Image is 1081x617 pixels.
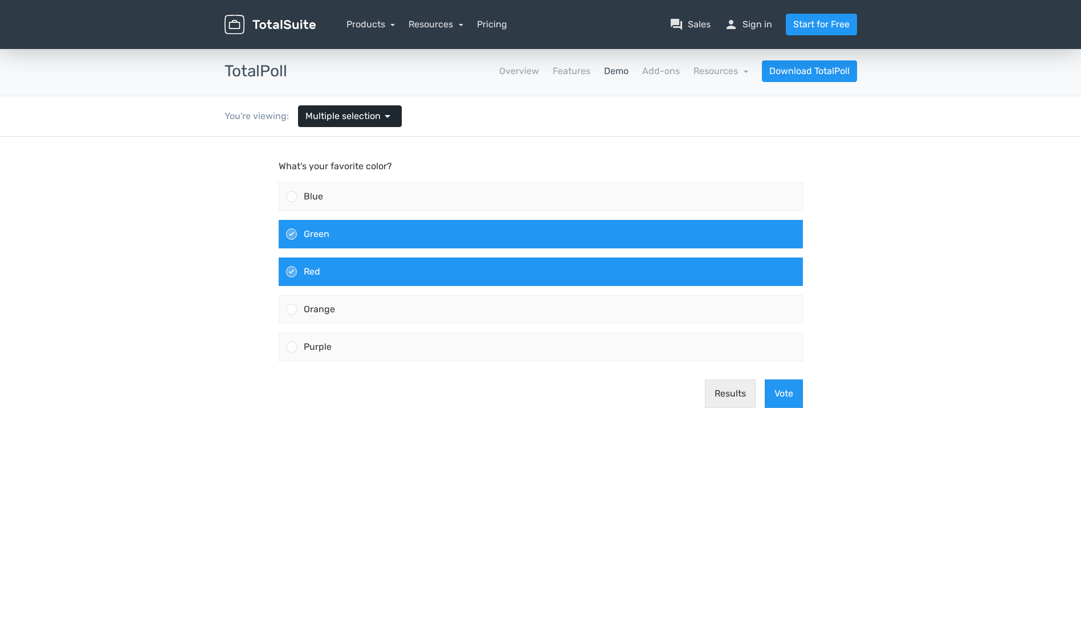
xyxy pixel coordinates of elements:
a: Demo [604,64,629,78]
span: Purple [304,205,332,215]
a: personSign in [724,18,772,31]
h3: TotalPoll [225,63,287,80]
img: TotalSuite for WordPress [225,15,316,35]
a: Start for Free [786,14,857,35]
button: Vote [765,243,803,271]
a: Pricing [477,18,507,31]
div: You're viewing: [225,109,298,123]
button: Results [705,243,756,271]
span: question_answer [670,18,683,31]
a: Resources [694,66,748,76]
span: Red [304,129,320,140]
a: Products [346,19,395,30]
a: Multiple selection arrow_drop_down [298,105,402,127]
span: Multiple selection [305,109,381,123]
a: Add-ons [642,64,680,78]
a: Download TotalPoll [762,60,857,82]
span: Orange [304,167,335,178]
a: Overview [499,64,539,78]
span: Green [304,92,329,103]
p: What's your favorite color? [279,23,803,36]
a: question_answerSales [670,18,711,31]
span: Blue [304,54,323,65]
span: arrow_drop_down [381,109,394,123]
a: Features [553,64,590,78]
span: person [724,18,738,31]
a: Resources [409,19,463,30]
